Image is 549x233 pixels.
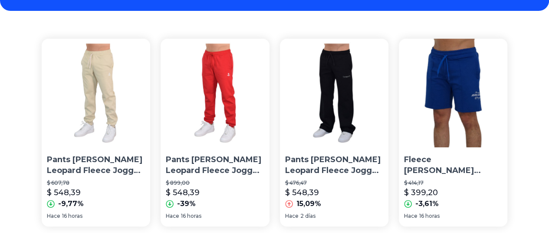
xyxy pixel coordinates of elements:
span: Hace [166,213,179,220]
a: Pants John Leopard Fleece Jogger Felpa Track HolgadosPants [PERSON_NAME] Leopard Fleece Jogger Fe... [280,39,388,226]
p: $ 414,17 [404,180,502,186]
span: Hace [47,213,60,220]
span: 16 horas [419,213,440,220]
p: $ 548,39 [166,186,200,199]
p: $ 476,47 [285,180,383,186]
span: 2 días [300,213,316,220]
p: 15,09% [296,199,321,209]
img: Pants John Leopard Fleece Jogger Felpa Track Slim Fit [42,39,150,147]
p: $ 548,39 [47,186,81,199]
img: Fleece Short John Leopard Con Cierre En Bolsas Gimnasio [399,39,507,147]
span: Hace [404,213,418,220]
p: $ 399,20 [404,186,438,199]
span: Hace [285,213,299,220]
a: Pants John Leopard Fleece Jogger Felpa Track Slim Fit Pants [PERSON_NAME] Leopard Fleece Jogger F... [42,39,150,226]
p: -9,77% [58,199,84,209]
p: Pants [PERSON_NAME] Leopard Fleece Jogger Felpa Track Holgados [285,154,383,176]
p: -3,61% [415,199,439,209]
p: -39% [177,199,196,209]
a: Pants John Leopard Fleece Jogger Felpa Track Slim Fit CdPants [PERSON_NAME] Leopard Fleece Jogger... [161,39,269,226]
p: $ 899,00 [166,180,264,186]
img: Pants John Leopard Fleece Jogger Felpa Track Slim Fit Cd [161,39,269,147]
p: $ 548,39 [285,186,319,199]
a: Fleece Short John Leopard Con Cierre En Bolsas Gimnasio Fleece [PERSON_NAME] Leopard Con Cierre E... [399,39,507,226]
p: Pants [PERSON_NAME] Leopard Fleece Jogger Felpa Track Slim Fit Cd [166,154,264,176]
img: Pants John Leopard Fleece Jogger Felpa Track Holgados [280,39,388,147]
p: Pants [PERSON_NAME] Leopard Fleece Jogger Felpa Track Slim Fit [47,154,145,176]
p: $ 607,78 [47,180,145,186]
p: Fleece [PERSON_NAME] Leopard Con Cierre En Bolsas Gimnasio [404,154,502,176]
span: 16 horas [62,213,82,220]
span: 16 horas [181,213,201,220]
